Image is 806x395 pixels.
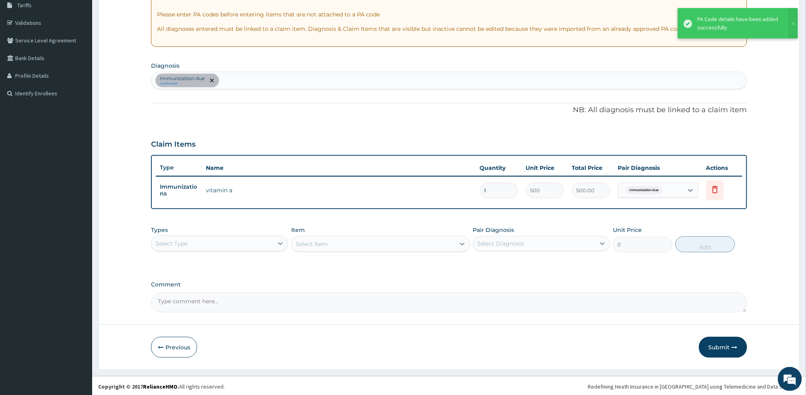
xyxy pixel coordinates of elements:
span: We're online! [46,101,111,182]
div: PA Code details have been added successfully [697,15,780,32]
p: NB: All diagnosis must be linked to a claim item [151,105,747,115]
div: Minimize live chat window [131,4,151,23]
th: Pair Diagnosis [614,160,702,176]
td: vitamin a [202,182,476,198]
a: RelianceHMO [143,383,177,390]
p: Immunization due [160,75,205,82]
div: Select Diagnosis [478,240,524,248]
label: Diagnosis [151,62,179,70]
p: All diagnoses entered must be linked to a claim item. Diagnosis & Claim Items that are visible bu... [157,25,741,33]
small: confirmed [160,82,205,86]
label: Pair Diagnosis [473,226,514,234]
th: Name [202,160,476,176]
img: d_794563401_company_1708531726252_794563401 [15,40,32,60]
span: Tariffs [17,2,32,9]
label: Item [291,226,305,234]
th: Quantity [476,160,522,176]
td: Immunizations [156,179,202,201]
strong: Copyright © 2017 . [98,383,179,390]
textarea: Type your message and hit 'Enter' [4,219,153,247]
div: Redefining Heath Insurance in [GEOGRAPHIC_DATA] using Telemedicine and Data Science! [588,383,800,391]
th: Actions [702,160,742,176]
th: Unit Price [522,160,568,176]
label: Types [151,227,168,234]
label: Unit Price [613,226,642,234]
h3: Claim Items [151,140,195,149]
p: Please enter PA codes before entering items that are not attached to a PA code [157,10,741,18]
span: Immunization due [626,186,663,194]
button: Add [675,236,735,252]
label: Comment [151,281,747,288]
span: remove selection option [208,77,216,84]
div: Chat with us now [42,45,135,55]
th: Type [156,160,202,175]
th: Total Price [568,160,614,176]
button: Submit [699,337,747,358]
div: Select Type [155,240,187,248]
button: Previous [151,337,197,358]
